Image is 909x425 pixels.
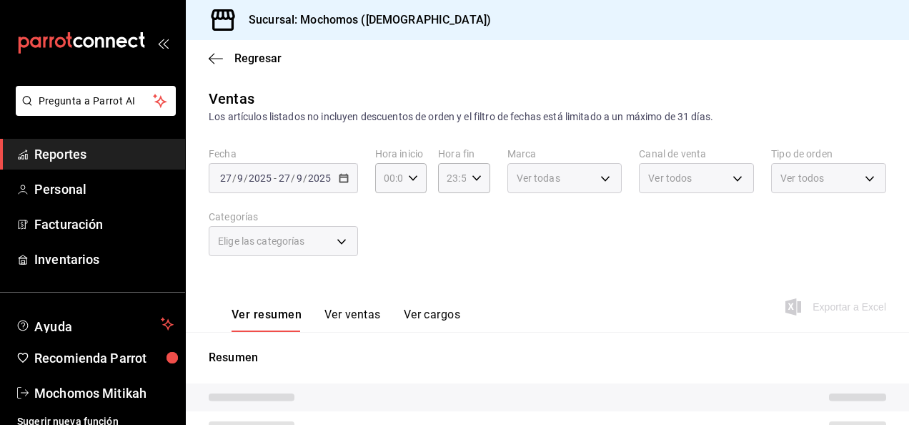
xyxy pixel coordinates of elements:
span: Personal [34,180,174,199]
span: / [303,172,307,184]
span: Pregunta a Parrot AI [39,94,154,109]
span: Recomienda Parrot [34,348,174,368]
span: Elige las categorías [218,234,305,248]
label: Marca [507,149,622,159]
label: Hora fin [438,149,490,159]
input: -- [278,172,291,184]
input: ---- [307,172,332,184]
span: / [244,172,248,184]
input: -- [219,172,232,184]
p: Resumen [209,349,886,366]
span: Mochomos Mitikah [34,384,174,403]
div: navigation tabs [232,308,460,332]
span: Ayuda [34,316,155,333]
span: Reportes [34,145,174,164]
button: open_drawer_menu [157,37,169,49]
span: Facturación [34,215,174,234]
span: Ver todos [780,171,824,185]
h3: Sucursal: Mochomos ([DEMOGRAPHIC_DATA]) [237,11,491,29]
span: Ver todas [517,171,560,185]
span: / [232,172,237,184]
input: -- [237,172,244,184]
button: Regresar [209,52,282,65]
button: Ver cargos [404,308,461,332]
div: Los artículos listados no incluyen descuentos de orden y el filtro de fechas está limitado a un m... [209,109,886,124]
label: Hora inicio [375,149,427,159]
span: Ver todos [648,171,692,185]
button: Pregunta a Parrot AI [16,86,176,116]
label: Canal de venta [639,149,754,159]
button: Ver resumen [232,308,302,332]
input: -- [296,172,303,184]
input: ---- [248,172,272,184]
label: Categorías [209,212,358,222]
span: Inventarios [34,250,174,269]
span: Regresar [234,52,282,65]
label: Tipo de orden [771,149,886,159]
label: Fecha [209,149,358,159]
span: / [291,172,295,184]
div: Ventas [209,88,254,109]
button: Ver ventas [324,308,381,332]
a: Pregunta a Parrot AI [10,104,176,119]
span: - [274,172,277,184]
